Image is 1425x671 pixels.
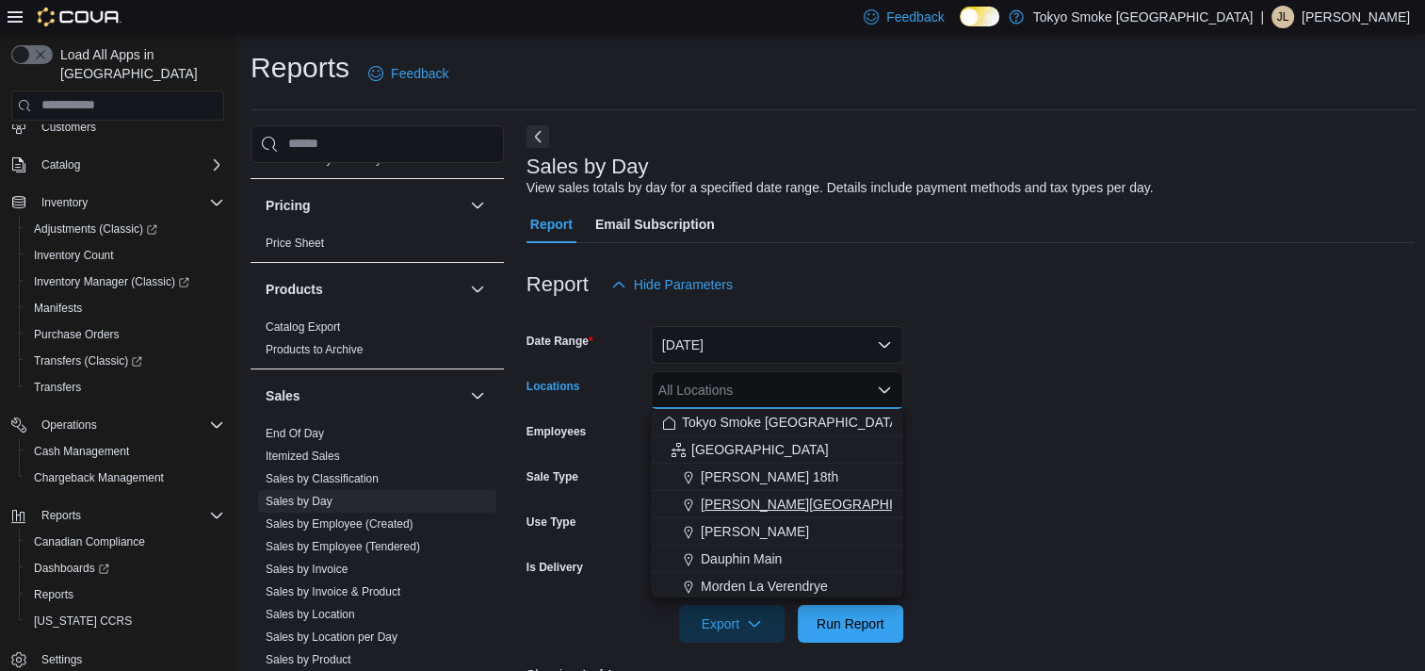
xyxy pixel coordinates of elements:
[266,342,363,357] span: Products to Archive
[34,414,105,436] button: Operations
[651,491,903,518] button: [PERSON_NAME][GEOGRAPHIC_DATA]
[26,466,224,489] span: Chargeback Management
[701,467,838,486] span: [PERSON_NAME] 18th
[19,216,232,242] a: Adjustments (Classic)
[26,350,224,372] span: Transfers (Classic)
[34,414,224,436] span: Operations
[266,607,355,622] span: Sales by Location
[19,581,232,608] button: Reports
[266,584,400,599] span: Sales by Invoice & Product
[266,196,310,215] h3: Pricing
[4,152,232,178] button: Catalog
[34,380,81,395] span: Transfers
[26,376,224,399] span: Transfers
[526,155,649,178] h3: Sales by Day
[266,540,420,553] a: Sales by Employee (Tendered)
[26,323,224,346] span: Purchase Orders
[682,413,902,432] span: Tokyo Smoke [GEOGRAPHIC_DATA]
[26,244,121,267] a: Inventory Count
[41,157,80,172] span: Catalog
[1277,6,1289,28] span: JL
[34,221,157,237] span: Adjustments (Classic)
[26,557,117,580] a: Dashboards
[26,244,224,267] span: Inventory Count
[391,64,448,83] span: Feedback
[526,334,593,349] label: Date Range
[530,205,573,243] span: Report
[266,236,324,251] span: Price Sheet
[26,610,224,632] span: Washington CCRS
[26,557,224,580] span: Dashboards
[19,608,232,634] button: [US_STATE] CCRS
[26,350,150,372] a: Transfers (Classic)
[651,464,903,491] button: [PERSON_NAME] 18th
[41,195,88,210] span: Inventory
[817,614,884,633] span: Run Report
[266,539,420,554] span: Sales by Employee (Tendered)
[19,295,232,321] button: Manifests
[26,466,171,489] a: Chargeback Management
[34,115,224,139] span: Customers
[651,326,903,364] button: [DATE]
[266,386,462,405] button: Sales
[19,242,232,269] button: Inventory Count
[266,630,397,644] a: Sales by Location per Day
[4,502,232,529] button: Reports
[634,275,733,294] span: Hide Parameters
[526,125,549,148] button: Next
[251,232,504,262] div: Pricing
[266,630,397,645] span: Sales by Location per Day
[526,379,580,394] label: Locations
[266,517,413,531] a: Sales by Employee (Created)
[266,652,351,667] span: Sales by Product
[266,585,400,598] a: Sales by Invoice & Product
[266,653,351,666] a: Sales by Product
[34,301,82,316] span: Manifests
[34,274,189,289] span: Inventory Manager (Classic)
[34,444,129,459] span: Cash Management
[19,321,232,348] button: Purchase Orders
[526,515,575,530] label: Use Type
[34,191,224,214] span: Inventory
[34,353,142,368] span: Transfers (Classic)
[26,440,137,463] a: Cash Management
[26,323,127,346] a: Purchase Orders
[1033,6,1254,28] p: Tokyo Smoke [GEOGRAPHIC_DATA]
[26,297,224,319] span: Manifests
[4,189,232,216] button: Inventory
[651,518,903,546] button: [PERSON_NAME]
[4,113,232,140] button: Customers
[19,348,232,374] a: Transfers (Classic)
[34,154,88,176] button: Catalog
[34,248,114,263] span: Inventory Count
[701,549,782,568] span: Dauphin Main
[251,316,504,368] div: Products
[266,426,324,441] span: End Of Day
[266,237,324,250] a: Price Sheet
[26,583,81,606] a: Reports
[701,495,947,514] span: [PERSON_NAME][GEOGRAPHIC_DATA]
[266,386,300,405] h3: Sales
[34,327,120,342] span: Purchase Orders
[34,504,224,527] span: Reports
[19,269,232,295] a: Inventory Manager (Classic)
[34,648,89,671] a: Settings
[34,561,109,576] span: Dashboards
[877,383,892,398] button: Close list of options
[651,409,903,436] button: Tokyo Smoke [GEOGRAPHIC_DATA]
[1302,6,1410,28] p: [PERSON_NAME]
[526,178,1154,198] div: View sales totals by day for a specified date range. Details include payment methods and tax type...
[1271,6,1294,28] div: Jennifer Lamont
[266,494,332,509] span: Sales by Day
[690,605,773,643] span: Export
[19,529,232,555] button: Canadian Compliance
[679,605,785,643] button: Export
[34,470,164,485] span: Chargeback Management
[26,218,224,240] span: Adjustments (Classic)
[19,438,232,465] button: Cash Management
[53,45,224,83] span: Load All Apps in [GEOGRAPHIC_DATA]
[34,154,224,176] span: Catalog
[19,374,232,401] button: Transfers
[266,450,340,463] a: Itemized Sales
[4,412,232,438] button: Operations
